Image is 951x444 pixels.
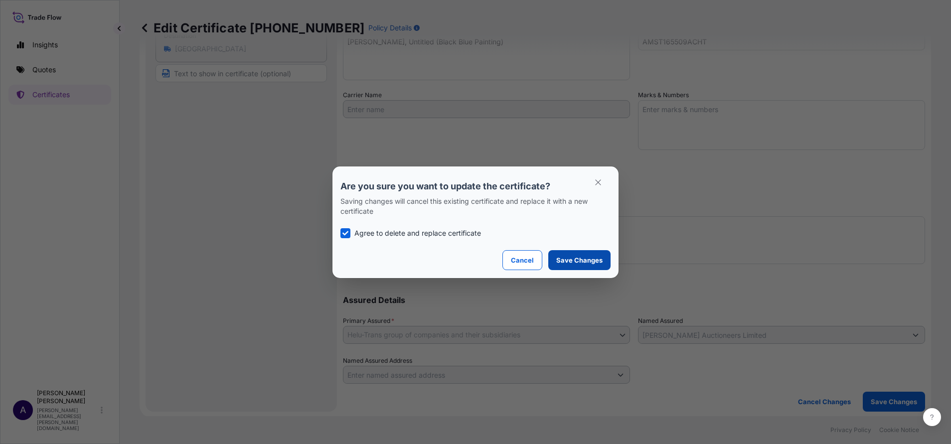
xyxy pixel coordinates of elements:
button: Save Changes [548,250,611,270]
p: Are you sure you want to update the certificate? [340,180,611,192]
button: Cancel [502,250,542,270]
p: Saving changes will cancel this existing certificate and replace it with a new certificate [340,196,611,216]
p: Save Changes [556,255,603,265]
p: Cancel [511,255,534,265]
p: Agree to delete and replace certificate [354,228,481,238]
